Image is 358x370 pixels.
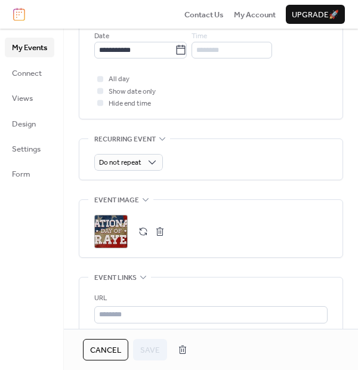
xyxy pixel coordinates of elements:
[94,133,156,145] span: Recurring event
[5,164,54,183] a: Form
[109,73,129,85] span: All day
[184,9,224,21] span: Contact Us
[12,42,47,54] span: My Events
[109,86,156,98] span: Show date only
[13,8,25,21] img: logo
[90,344,121,356] span: Cancel
[109,98,151,110] span: Hide end time
[94,30,109,42] span: Date
[5,139,54,158] a: Settings
[5,114,54,133] a: Design
[292,9,339,21] span: Upgrade 🚀
[94,215,128,248] div: ;
[234,8,276,20] a: My Account
[234,9,276,21] span: My Account
[99,156,141,169] span: Do not repeat
[94,195,139,206] span: Event image
[5,38,54,57] a: My Events
[12,168,30,180] span: Form
[286,5,345,24] button: Upgrade🚀
[12,92,33,104] span: Views
[94,272,137,284] span: Event links
[192,30,207,42] span: Time
[94,292,325,304] div: URL
[12,143,41,155] span: Settings
[5,88,54,107] a: Views
[5,63,54,82] a: Connect
[12,118,36,130] span: Design
[184,8,224,20] a: Contact Us
[12,67,42,79] span: Connect
[83,339,128,360] button: Cancel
